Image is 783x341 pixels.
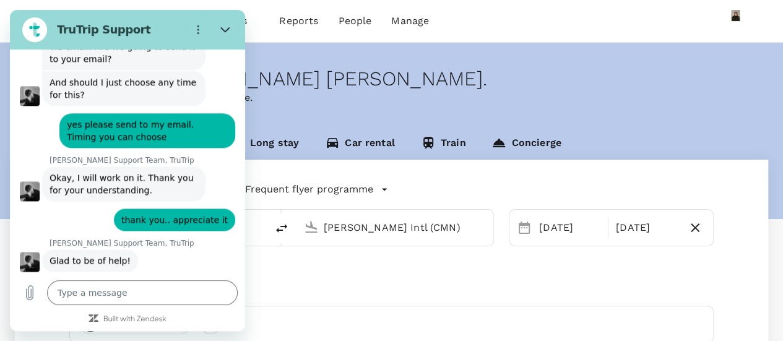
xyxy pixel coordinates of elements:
[15,67,768,90] div: Welcome back , [PERSON_NAME] [PERSON_NAME] .
[176,7,201,32] button: Options menu
[258,226,261,228] button: Open
[40,145,235,155] p: [PERSON_NAME] Support Team, TruTrip
[611,215,682,240] div: [DATE]
[312,130,408,160] a: Car rental
[408,130,479,160] a: Train
[47,12,171,27] h2: TruTrip Support
[324,218,467,237] input: Going to
[267,214,296,243] button: delete
[111,204,218,216] span: thank you.. appreciate it
[15,7,72,35] img: Circles
[724,9,748,33] img: Azizi Ratna Yulis Mohd Zin
[245,182,388,197] button: Frequent flyer programme
[279,14,318,28] span: Reports
[40,162,188,186] span: Okay, I will work on it. Thank you for your understanding.
[245,182,373,197] p: Frequent flyer programme
[69,286,714,301] div: Travellers
[40,228,235,238] p: [PERSON_NAME] Support Team, TruTrip
[7,270,32,295] button: Upload file
[57,108,218,133] span: yes please send to my email. Timing you can choose
[40,244,121,257] span: Glad to be of help!
[15,90,768,105] p: Planning a business trip? Get started from here.
[203,7,228,32] button: Close
[478,130,574,160] a: Concierge
[485,226,487,228] button: Open
[40,66,188,91] span: And should I just choose any time for this?
[338,14,371,28] span: People
[93,306,157,314] a: Built with Zendesk: Visit the Zendesk website in a new tab
[217,130,312,160] a: Long stay
[391,14,429,28] span: Manage
[534,215,605,240] div: [DATE]
[10,10,245,331] iframe: Messaging window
